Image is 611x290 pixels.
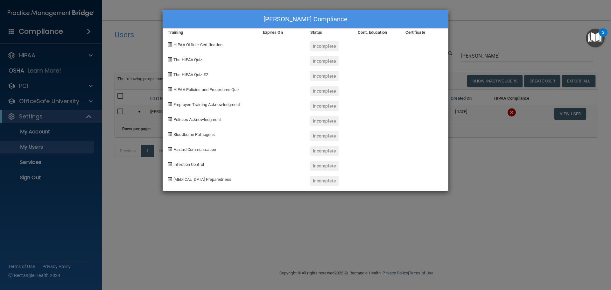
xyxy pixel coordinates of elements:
[173,87,239,92] span: HIPAA Policies and Procedures Quiz
[173,72,208,77] span: The HIPAA Quiz #2
[258,29,305,36] div: Expires On
[586,29,605,47] button: Open Resource Center, 2 new notifications
[173,177,231,182] span: [MEDICAL_DATA] Preparedness
[173,42,222,47] span: HIPAA Officer Certification
[173,117,221,122] span: Policies Acknowledgment
[305,29,353,36] div: Status
[602,32,604,41] div: 2
[501,245,603,270] iframe: Drift Widget Chat Controller
[163,29,258,36] div: Training
[173,162,204,167] span: Infection Control
[173,147,216,152] span: Hazard Communication
[310,101,339,111] div: Incomplete
[173,102,240,107] span: Employee Training Acknowledgment
[173,132,215,137] span: Bloodborne Pathogens
[310,86,339,96] div: Incomplete
[310,56,339,66] div: Incomplete
[310,41,339,51] div: Incomplete
[310,146,339,156] div: Incomplete
[310,116,339,126] div: Incomplete
[310,161,339,171] div: Incomplete
[163,10,448,29] div: [PERSON_NAME] Compliance
[310,176,339,186] div: Incomplete
[401,29,448,36] div: Certificate
[310,71,339,81] div: Incomplete
[353,29,400,36] div: Cont. Education
[310,131,339,141] div: Incomplete
[173,57,202,62] span: The HIPAA Quiz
